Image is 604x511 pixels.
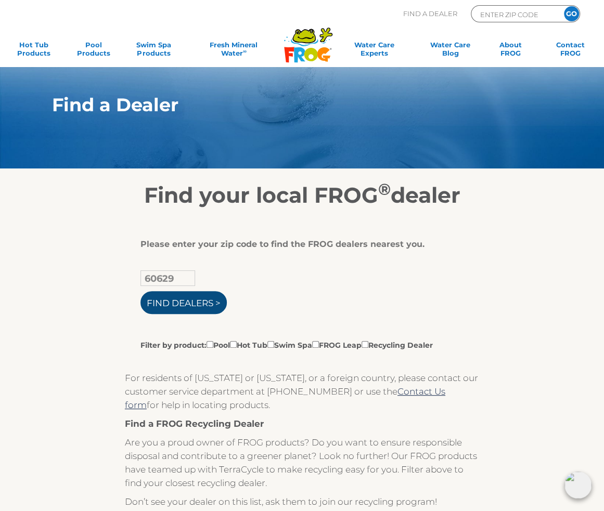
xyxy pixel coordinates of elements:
[125,418,264,429] strong: Find a FROG Recycling Dealer
[487,41,534,61] a: AboutFROG
[564,471,592,499] img: openIcon
[52,95,515,115] h1: Find a Dealer
[10,41,57,61] a: Hot TubProducts
[125,495,479,508] p: Don’t see your dealer on this list, ask them to join our recycling program!
[125,436,479,490] p: Are you a proud owner of FROG products? Do you want to ensure responsible disposal and contribute...
[427,41,474,61] a: Water CareBlog
[36,182,568,208] h2: Find your local FROG dealer
[140,239,456,250] div: Please enter your zip code to find the FROG dealers nearest you.
[547,41,594,61] a: ContactFROG
[243,48,247,54] sup: ∞
[335,41,414,61] a: Water CareExperts
[207,341,213,348] input: Filter by product:PoolHot TubSwim SpaFROG LeapRecycling Dealer
[312,341,319,348] input: Filter by product:PoolHot TubSwim SpaFROG LeapRecycling Dealer
[70,41,117,61] a: PoolProducts
[479,8,549,20] input: Zip Code Form
[267,341,274,348] input: Filter by product:PoolHot TubSwim SpaFROG LeapRecycling Dealer
[125,371,479,412] p: For residents of [US_STATE] or [US_STATE], or a foreign country, please contact our customer serv...
[362,341,368,348] input: Filter by product:PoolHot TubSwim SpaFROG LeapRecycling Dealer
[564,6,579,21] input: GO
[190,41,277,61] a: Fresh MineralWater∞
[131,41,177,61] a: Swim SpaProducts
[230,341,237,348] input: Filter by product:PoolHot TubSwim SpaFROG LeapRecycling Dealer
[403,5,457,22] p: Find A Dealer
[378,179,391,199] sup: ®
[140,339,433,350] label: Filter by product: Pool Hot Tub Swim Spa FROG Leap Recycling Dealer
[140,291,227,314] input: Find Dealers >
